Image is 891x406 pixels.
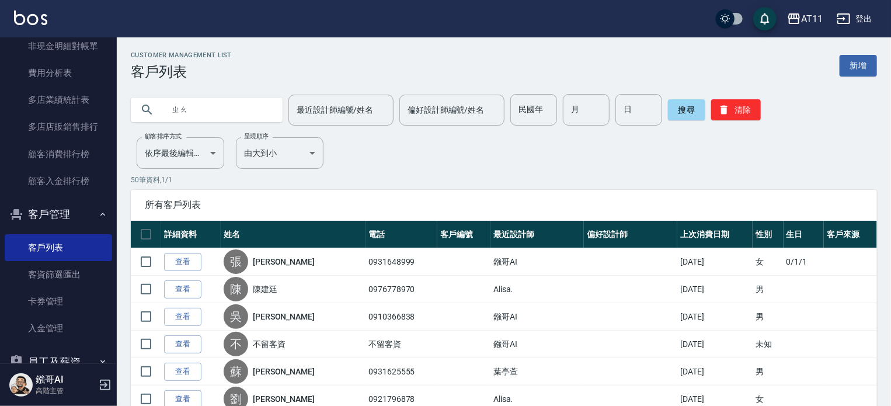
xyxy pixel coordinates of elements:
td: [DATE] [677,331,753,358]
td: 女 [753,248,783,276]
a: [PERSON_NAME] [253,256,315,268]
a: [PERSON_NAME] [253,366,315,377]
a: 入金管理 [5,315,112,342]
a: 顧客入金排行榜 [5,168,112,195]
th: 上次消費日期 [677,221,753,248]
span: 所有客戶列表 [145,199,863,211]
th: 客戶來源 [824,221,877,248]
h5: 鏹哥AI [36,374,95,386]
button: 客戶管理 [5,199,112,230]
img: Person [9,373,33,397]
h2: Customer Management List [131,51,232,59]
a: [PERSON_NAME] [253,393,315,405]
button: 登出 [832,8,877,30]
a: 多店業績統計表 [5,86,112,113]
a: 新增 [840,55,877,77]
a: 不留客資 [253,338,286,350]
a: 多店店販銷售排行 [5,113,112,140]
th: 性別 [753,221,783,248]
th: 電話 [366,221,437,248]
td: 不留客資 [366,331,437,358]
button: 搜尋 [668,99,705,120]
td: Alisa. [490,276,584,303]
td: [DATE] [677,248,753,276]
a: 查看 [164,363,201,381]
div: AT11 [801,12,823,26]
td: 0910366838 [366,303,437,331]
td: [DATE] [677,358,753,386]
label: 呈現順序 [244,132,269,141]
a: 客戶列表 [5,234,112,261]
label: 顧客排序方式 [145,132,182,141]
div: 不 [224,332,248,356]
td: 0976778970 [366,276,437,303]
div: 張 [224,249,248,274]
div: 依序最後編輯時間 [137,137,224,169]
img: Logo [14,11,47,25]
th: 最近設計師 [490,221,584,248]
td: 鏹哥AI [490,248,584,276]
td: 男 [753,276,783,303]
td: 0/1/1 [784,248,824,276]
a: 費用分析表 [5,60,112,86]
a: 查看 [164,308,201,326]
td: [DATE] [677,276,753,303]
p: 50 筆資料, 1 / 1 [131,175,877,185]
td: 鏹哥AI [490,303,584,331]
a: [PERSON_NAME] [253,311,315,322]
div: 吳 [224,304,248,329]
td: 0931648999 [366,248,437,276]
td: 葉亭萱 [490,358,584,386]
input: 搜尋關鍵字 [163,94,273,126]
button: AT11 [782,7,827,31]
div: 由大到小 [236,137,323,169]
th: 生日 [784,221,824,248]
td: [DATE] [677,303,753,331]
a: 客資篩選匯出 [5,261,112,288]
a: 非現金明細對帳單 [5,33,112,60]
td: 男 [753,358,783,386]
div: 陳 [224,277,248,301]
th: 詳細資料 [161,221,221,248]
h3: 客戶列表 [131,64,232,80]
td: 鏹哥AI [490,331,584,358]
a: 卡券管理 [5,288,112,315]
button: save [753,7,777,30]
button: 清除 [711,99,761,120]
td: 未知 [753,331,783,358]
th: 偏好設計師 [584,221,677,248]
a: 陳建廷 [253,283,277,295]
td: 0931625555 [366,358,437,386]
a: 顧客消費排行榜 [5,141,112,168]
th: 姓名 [221,221,366,248]
a: 查看 [164,335,201,353]
a: 查看 [164,280,201,299]
p: 高階主管 [36,386,95,396]
button: 員工及薪資 [5,347,112,377]
th: 客戶編號 [437,221,490,248]
div: 蘇 [224,359,248,384]
a: 查看 [164,253,201,271]
td: 男 [753,303,783,331]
